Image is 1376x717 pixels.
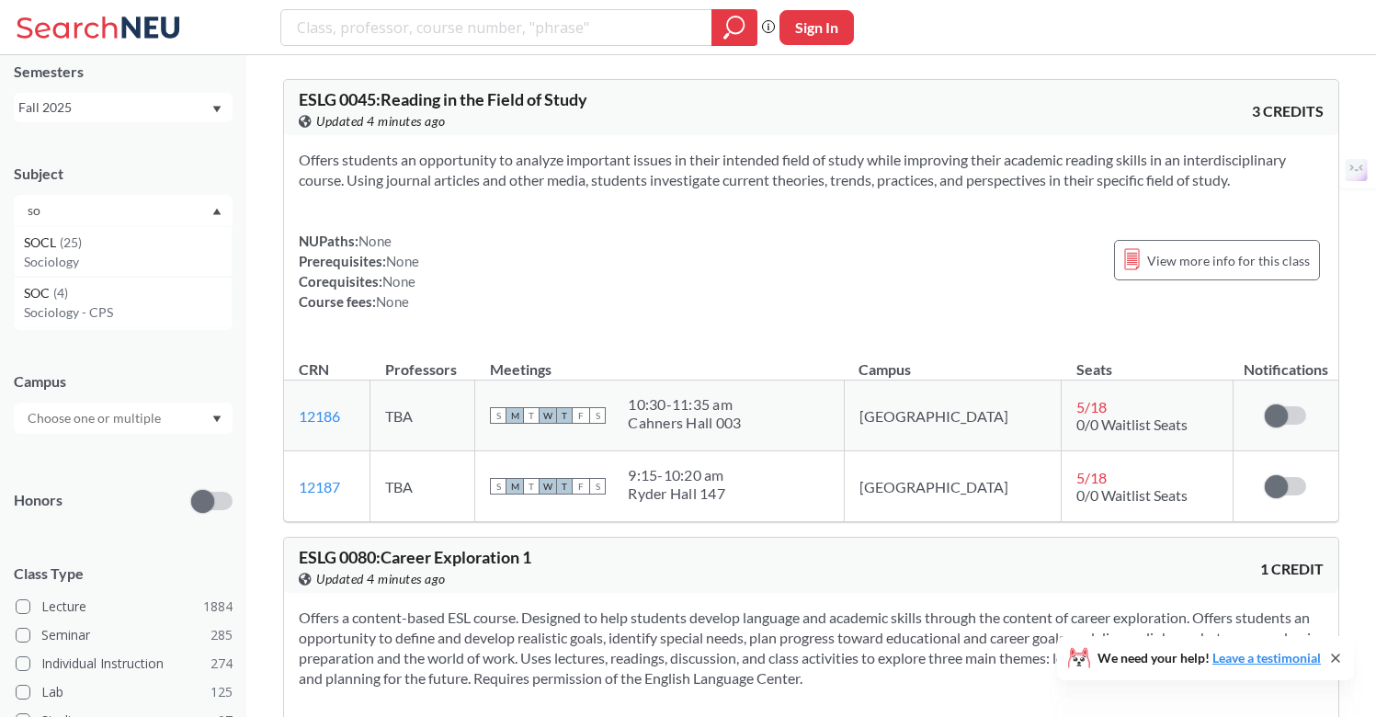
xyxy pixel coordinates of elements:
span: ESLG 0080 : Career Exploration 1 [299,547,531,567]
span: None [386,253,419,269]
a: 12187 [299,478,340,495]
label: Seminar [16,623,233,647]
span: Updated 4 minutes ago [316,569,446,589]
div: Subject [14,164,233,184]
th: Meetings [475,341,844,381]
svg: Dropdown arrow [212,208,222,215]
span: W [540,478,556,495]
section: Offers a content-based ESL course. Designed to help students develop language and academic skills... [299,608,1324,689]
th: Professors [370,341,475,381]
span: SOCL [24,233,60,253]
svg: magnifying glass [723,15,745,40]
span: 0/0 Waitlist Seats [1076,486,1188,504]
span: Class Type [14,563,233,584]
span: ESLG 0045 : Reading in the Field of Study [299,89,587,109]
span: None [358,233,392,249]
div: Ryder Hall 147 [628,484,725,503]
span: ( 4 ) [53,285,68,301]
div: CRN [299,359,329,380]
a: Leave a testimonial [1212,650,1321,666]
label: Individual Instruction [16,652,233,676]
div: Semesters [14,62,233,82]
span: T [556,478,573,495]
span: 5 / 18 [1076,398,1107,415]
div: Campus [14,371,233,392]
span: M [506,407,523,424]
span: F [573,407,589,424]
span: We need your help! [1097,652,1321,665]
td: TBA [370,451,475,522]
span: 274 [210,654,233,674]
span: 1 CREDIT [1260,559,1324,579]
span: ( 25 ) [60,234,82,250]
span: 1884 [203,597,233,617]
div: NUPaths: Prerequisites: Corequisites: Course fees: [299,231,419,312]
div: Fall 2025 [18,97,210,118]
div: Dropdown arrowSOCL(25)SociologySOC(4)Sociology - CPS [14,195,233,226]
th: Campus [844,341,1061,381]
span: S [589,407,606,424]
span: 125 [210,682,233,702]
button: Sign In [779,10,854,45]
span: S [490,407,506,424]
td: [GEOGRAPHIC_DATA] [844,451,1061,522]
p: Sociology - CPS [24,303,232,322]
div: Fall 2025Dropdown arrow [14,93,233,122]
p: Honors [14,490,63,511]
input: Class, professor, course number, "phrase" [295,12,699,43]
td: [GEOGRAPHIC_DATA] [844,381,1061,451]
label: Lecture [16,595,233,619]
th: Notifications [1233,341,1338,381]
span: T [556,407,573,424]
span: W [540,407,556,424]
span: S [589,478,606,495]
span: M [506,478,523,495]
div: 10:30 - 11:35 am [628,395,741,414]
p: Sociology [24,253,232,271]
span: Updated 4 minutes ago [316,111,446,131]
div: Dropdown arrow [14,403,233,434]
div: 9:15 - 10:20 am [628,466,725,484]
div: Cahners Hall 003 [628,414,741,432]
input: Choose one or multiple [18,199,173,222]
span: None [376,293,409,310]
span: 5 / 18 [1076,469,1107,486]
span: T [523,478,540,495]
div: magnifying glass [711,9,757,46]
th: Seats [1062,341,1234,381]
span: T [523,407,540,424]
section: Offers students an opportunity to analyze important issues in their intended field of study while... [299,150,1324,190]
svg: Dropdown arrow [212,106,222,113]
a: 12186 [299,407,340,425]
span: None [382,273,415,290]
span: 0/0 Waitlist Seats [1076,415,1188,433]
input: Choose one or multiple [18,407,173,429]
span: 285 [210,625,233,645]
label: Lab [16,680,233,704]
span: View more info for this class [1147,249,1310,272]
td: TBA [370,381,475,451]
span: SOC [24,283,53,303]
span: S [490,478,506,495]
svg: Dropdown arrow [212,415,222,423]
span: F [573,478,589,495]
span: 3 CREDITS [1252,101,1324,121]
